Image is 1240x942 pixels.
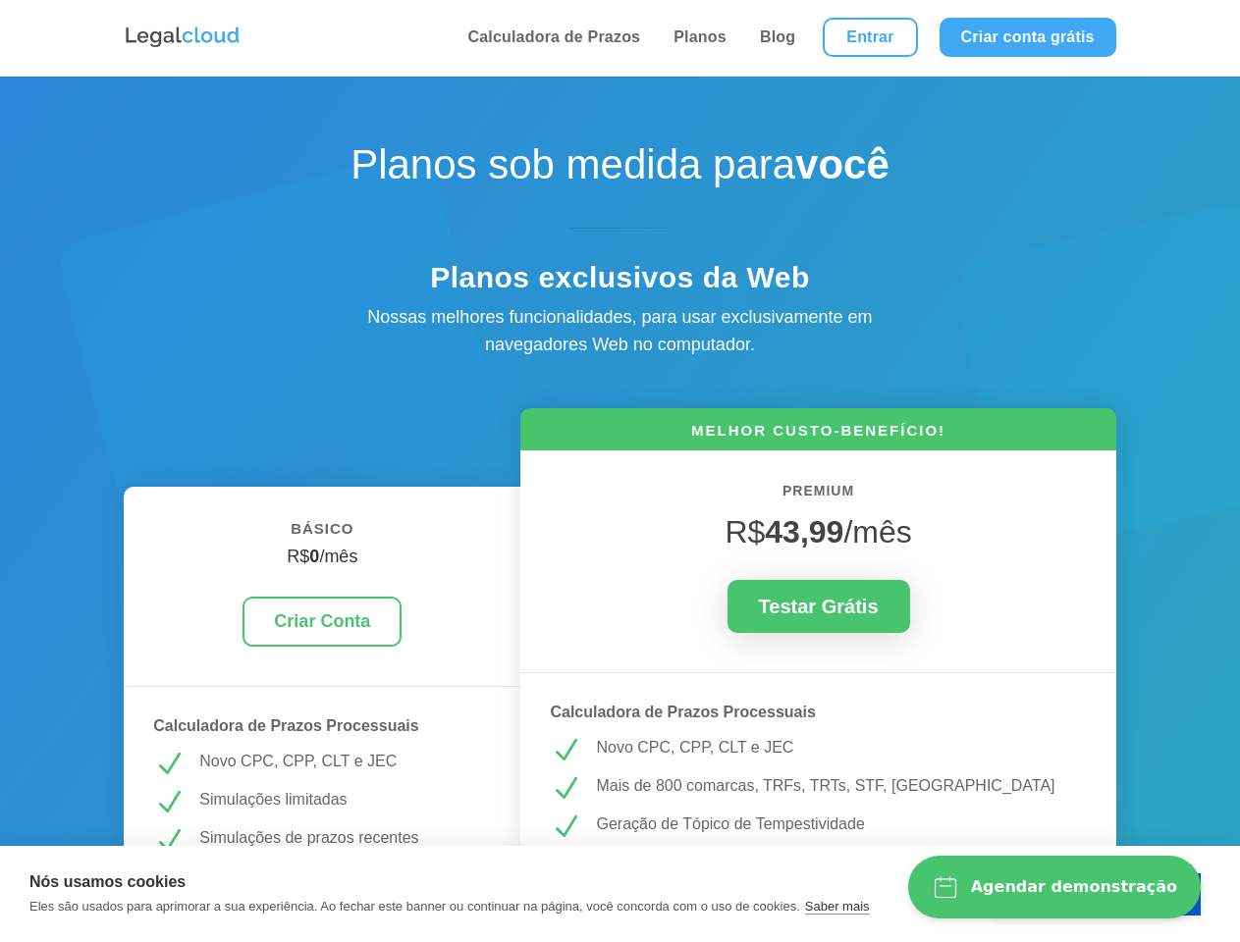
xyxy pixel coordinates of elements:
span: N [153,787,185,818]
span: N [550,773,581,805]
p: Geração de Tópico de Tempestividade [596,811,1086,837]
div: Nossas melhores funcionalidades, para usar exclusivamente em navegadores Web no computador. [325,303,914,360]
strong: 43,99 [765,514,843,549]
strong: Calculadora de Prazos Processuais [153,717,418,734]
span: R$ /mês [725,514,911,549]
a: Entrar [823,18,917,57]
img: Logo da Legalcloud [124,25,242,50]
strong: Calculadora de Prazos Processuais [550,704,815,720]
strong: 0 [309,547,319,566]
p: Novo CPC, CPP, CLT e JEC [199,749,491,774]
h4: Planos exclusivos da Web [276,260,963,305]
strong: Nós usamos cookies [29,873,186,890]
span: N [550,735,581,766]
span: N [153,825,185,857]
span: N [153,749,185,780]
h1: Planos sob medida para [276,140,963,199]
strong: você [795,141,890,187]
h4: R$ /mês [153,547,491,578]
p: Simulações de prazos recentes [199,825,491,851]
span: N [550,811,581,843]
h6: PREMIUM [550,480,1086,513]
a: Criar Conta [243,597,402,647]
p: Novo CPC, CPP, CLT e JEC [596,735,1086,760]
p: Eles são usados para aprimorar a sua experiência. Ao fechar este banner ou continuar na página, v... [29,899,800,914]
p: Simulações limitadas [199,787,491,812]
a: Testar Grátis [728,580,910,633]
h6: BÁSICO [153,516,491,551]
h6: MELHOR CUSTO-BENEFÍCIO! [520,420,1115,450]
a: Saber mais [805,899,870,915]
p: Mais de 800 comarcas, TRFs, TRTs, STF, [GEOGRAPHIC_DATA] [596,773,1086,799]
a: Criar conta grátis [940,18,1116,57]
